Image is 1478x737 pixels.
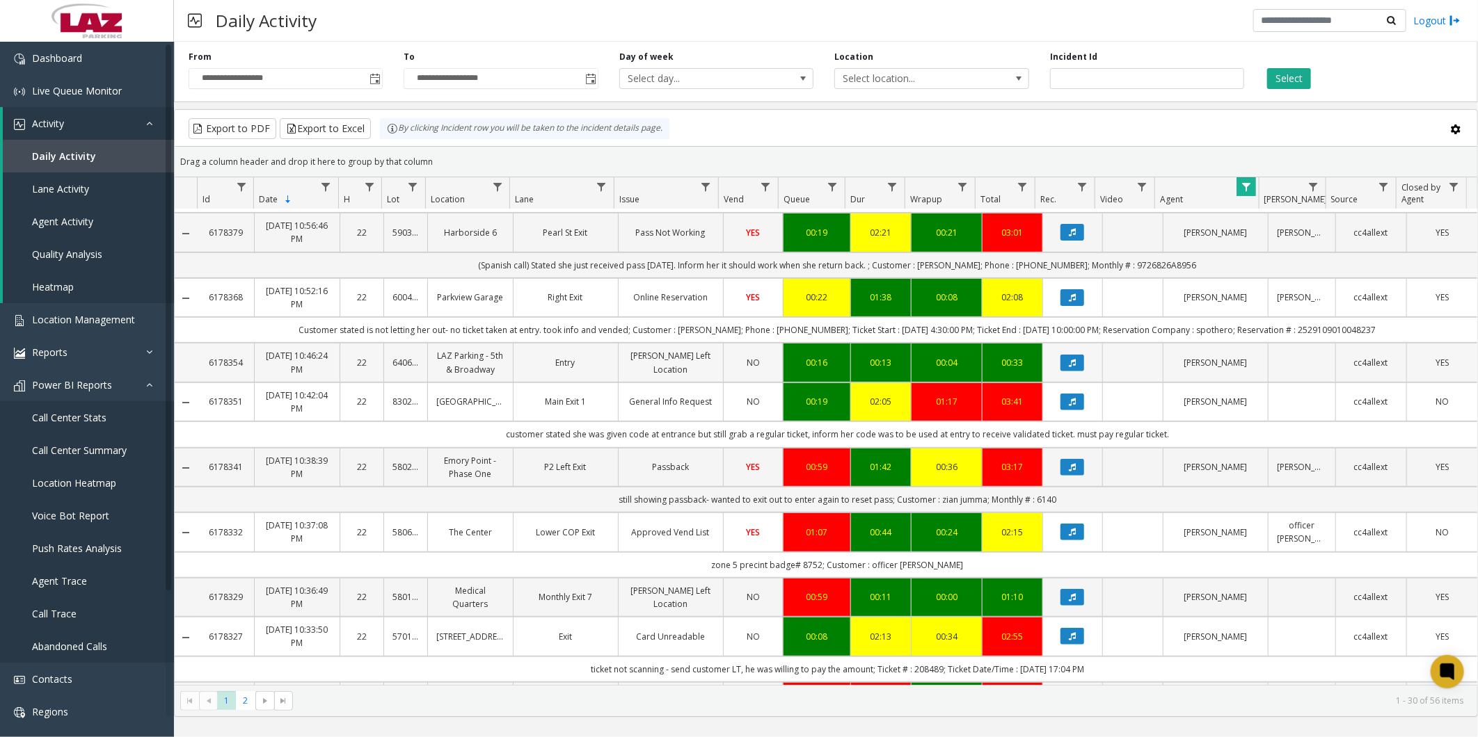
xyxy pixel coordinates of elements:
[1415,226,1469,239] a: YES
[1436,631,1449,642] span: YES
[14,54,25,65] img: 'icon'
[392,291,419,304] a: 600400
[627,349,715,375] a: [PERSON_NAME] Left Location
[203,193,211,205] span: Id
[392,226,419,239] a: 590363
[1172,460,1260,473] a: [PERSON_NAME]
[1264,193,1328,205] span: [PERSON_NAME]
[732,291,775,304] a: YES
[1172,226,1260,239] a: [PERSON_NAME]
[32,182,89,195] span: Lane Activity
[792,356,842,369] a: 00:16
[920,395,974,408] a: 01:17
[627,291,715,304] a: Online Reservation
[1344,395,1398,408] a: cc4allext
[259,193,278,205] span: Date
[32,346,67,359] span: Reports
[859,590,903,604] a: 00:11
[263,454,331,480] a: [DATE] 10:38:39 PM
[263,284,331,311] a: [DATE] 10:52:16 PM
[1415,526,1469,539] a: NO
[1449,13,1461,28] img: logout
[1436,396,1449,407] span: NO
[792,460,842,473] div: 00:59
[697,177,715,196] a: Issue Filter Menu
[1415,630,1469,643] a: YES
[732,590,775,604] a: NO
[859,630,903,643] div: 02:13
[217,691,236,710] span: Page 1
[1415,395,1469,408] a: NO
[175,177,1477,685] div: Data table
[1436,227,1449,238] span: YES
[436,584,504,610] a: Medical Quarters
[175,632,198,643] a: Collapse Details
[522,630,610,643] a: Exit
[14,707,25,718] img: 'icon'
[3,270,174,303] a: Heatmap
[792,590,842,604] a: 00:59
[349,395,375,408] a: 22
[436,349,504,375] a: LAZ Parking - 5th & Broadway
[436,526,504,539] a: The Center
[920,356,974,369] a: 00:04
[1445,177,1463,196] a: Closed by Agent Filter Menu
[14,380,25,391] img: 'icon'
[920,590,974,604] div: 00:00
[792,630,842,643] a: 00:08
[1160,193,1183,205] span: Agent
[32,444,127,457] span: Call Center Summary
[991,356,1034,369] div: 00:33
[522,590,610,604] a: Monthly Exit 7
[991,590,1034,604] a: 01:10
[3,107,174,140] a: Activity
[1436,291,1449,303] span: YES
[920,226,974,239] div: 00:21
[388,193,400,205] span: Lot
[32,84,122,97] span: Live Queue Monitor
[32,280,74,293] span: Heatmap
[14,86,25,97] img: 'icon'
[32,672,72,686] span: Contacts
[1303,177,1322,196] a: Parker Filter Menu
[392,395,419,408] a: 830202
[392,590,419,604] a: 580166
[1172,526,1260,539] a: [PERSON_NAME]
[1344,291,1398,304] a: cc4allext
[792,226,842,239] a: 00:19
[619,51,674,63] label: Day of week
[1344,630,1398,643] a: cc4allext
[859,356,903,369] a: 00:13
[1040,193,1056,205] span: Rec.
[283,194,294,205] span: Sortable
[953,177,972,196] a: Wrapup Filter Menu
[189,118,276,139] button: Export to PDF
[592,177,611,196] a: Lane Filter Menu
[436,454,504,480] a: Emory Point - Phase One
[746,526,760,538] span: YES
[732,356,775,369] a: NO
[436,630,504,643] a: [STREET_ADDRESS]
[1133,177,1152,196] a: Video Filter Menu
[746,291,760,303] span: YES
[14,315,25,326] img: 'icon'
[263,519,331,545] a: [DATE] 10:37:08 PM
[1277,291,1327,304] a: [PERSON_NAME]
[189,51,212,63] label: From
[260,695,271,706] span: Go to the next page
[198,421,1477,447] td: customer stated she was given code at entrance but still grab a regular ticket, inform her code w...
[349,226,375,239] a: 22
[1073,177,1092,196] a: Rec. Filter Menu
[859,226,903,239] div: 02:21
[1374,177,1393,196] a: Source Filter Menu
[198,487,1477,512] td: still showing passback- wanted to exit out to enter again to reset pass; Customer : zian jumma; M...
[732,460,775,473] a: YES
[1267,68,1311,89] button: Select
[301,695,1463,706] kendo-pager-info: 1 - 30 of 56 items
[206,590,246,604] a: 6178329
[792,291,842,304] a: 00:22
[32,542,122,555] span: Push Rates Analysis
[198,552,1477,578] td: zone 5 precint badge# 8752; Customer : officer [PERSON_NAME]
